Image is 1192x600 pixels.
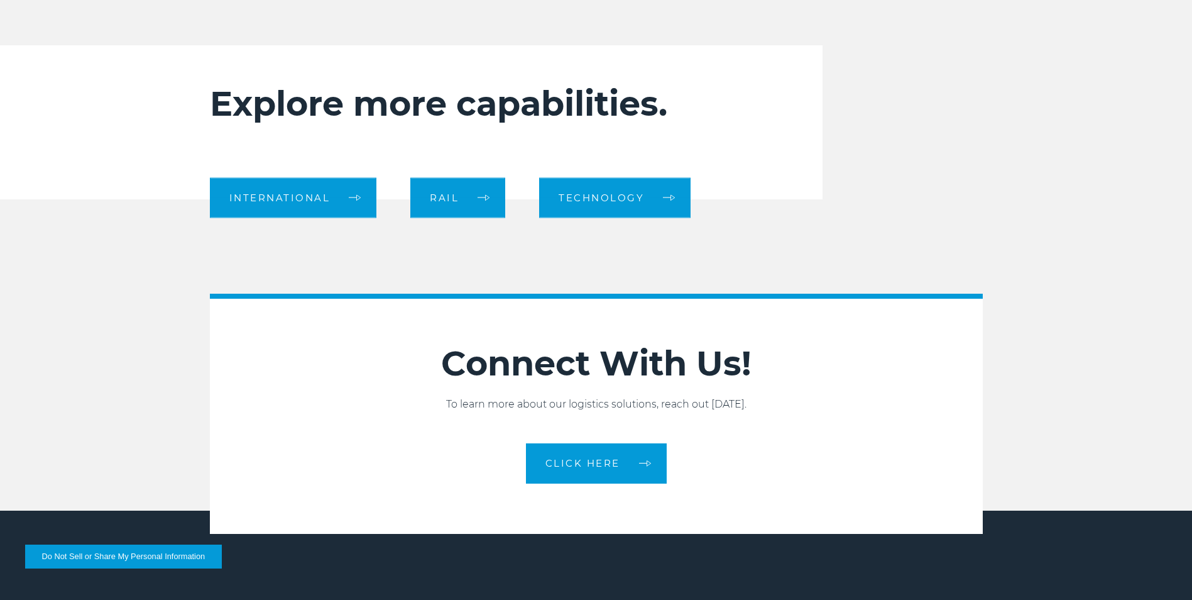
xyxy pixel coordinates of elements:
[210,177,377,218] a: International arrow arrow
[210,343,983,384] h2: Connect With Us!
[430,193,459,203] span: Rail
[25,545,222,569] button: Do Not Sell or Share My Personal Information
[210,83,746,125] h2: Explore more capabilities.
[539,177,691,218] a: Technology arrow arrow
[545,458,620,468] span: CLICK HERE
[526,443,667,484] a: CLICK HERE arrow arrow
[559,193,644,203] span: Technology
[229,193,331,203] span: International
[210,397,983,412] p: To learn more about our logistics solutions, reach out [DATE].
[410,177,505,218] a: Rail arrow arrow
